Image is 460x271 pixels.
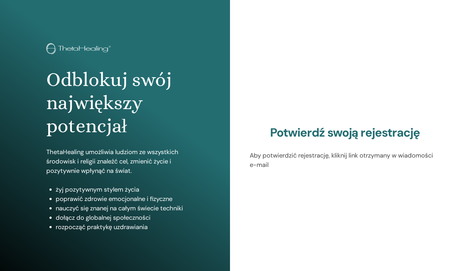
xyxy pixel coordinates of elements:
[46,68,184,138] h1: Odblokuj swój największy potencjał
[56,194,184,203] li: poprawić zdrowie emocjonalne i fizyczne
[56,203,184,213] li: nauczyć się znanej na całym świecie techniki
[250,126,440,140] h2: Potwierdź swoją rejestrację
[46,147,184,175] p: ThetaHealing umożliwia ludziom ze wszystkich środowisk i religii znaleźć cel, zmienić życie i poz...
[56,213,184,222] li: dołącz do globalnej społeczności
[56,222,184,232] li: rozpocząć praktykę uzdrawiania
[250,151,440,169] p: Aby potwierdzić rejestrację, kliknij link otrzymany w wiadomości e-mail
[56,185,184,194] li: żyj pozytywnym stylem życia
